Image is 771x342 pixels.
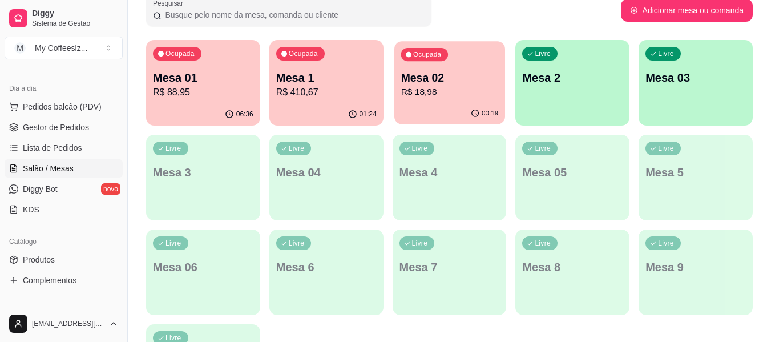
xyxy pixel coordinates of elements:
[412,144,428,153] p: Livre
[645,259,746,275] p: Mesa 9
[5,98,123,116] button: Pedidos balcão (PDV)
[645,164,746,180] p: Mesa 5
[412,239,428,248] p: Livre
[522,259,623,275] p: Mesa 8
[515,135,629,220] button: LivreMesa 05
[289,49,318,58] p: Ocupada
[153,70,253,86] p: Mesa 01
[153,259,253,275] p: Mesa 06
[5,79,123,98] div: Dia a dia
[165,239,181,248] p: Livre
[5,118,123,136] a: Gestor de Pedidos
[413,50,441,59] p: Ocupada
[276,86,377,99] p: R$ 410,67
[522,70,623,86] p: Mesa 2
[269,230,384,315] button: LivreMesa 6
[5,232,123,251] div: Catálogo
[5,37,123,59] button: Select a team
[482,109,498,118] p: 00:19
[32,19,118,28] span: Sistema de Gestão
[23,122,89,133] span: Gestor de Pedidos
[393,230,507,315] button: LivreMesa 7
[515,40,629,126] button: LivreMesa 2
[658,144,674,153] p: Livre
[639,230,753,315] button: LivreMesa 9
[5,159,123,178] a: Salão / Mesas
[394,41,505,124] button: OcupadaMesa 02R$ 18,9800:19
[645,70,746,86] p: Mesa 03
[289,144,305,153] p: Livre
[162,9,425,21] input: Pesquisar
[5,180,123,198] a: Diggy Botnovo
[165,49,195,58] p: Ocupada
[269,135,384,220] button: LivreMesa 04
[276,259,377,275] p: Mesa 6
[165,144,181,153] p: Livre
[5,139,123,157] a: Lista de Pedidos
[5,310,123,337] button: [EMAIL_ADDRESS][DOMAIN_NAME]
[32,319,104,328] span: [EMAIL_ADDRESS][DOMAIN_NAME]
[401,86,498,99] p: R$ 18,98
[269,40,384,126] button: OcupadaMesa 1R$ 410,6701:24
[401,70,498,86] p: Mesa 02
[146,230,260,315] button: LivreMesa 06
[5,200,123,219] a: KDS
[399,259,500,275] p: Mesa 7
[14,42,26,54] span: M
[23,142,82,154] span: Lista de Pedidos
[236,110,253,119] p: 06:36
[5,5,123,32] a: DiggySistema de Gestão
[639,135,753,220] button: LivreMesa 5
[23,204,39,215] span: KDS
[23,163,74,174] span: Salão / Mesas
[535,239,551,248] p: Livre
[535,49,551,58] p: Livre
[658,239,674,248] p: Livre
[658,49,674,58] p: Livre
[276,164,377,180] p: Mesa 04
[5,271,123,289] a: Complementos
[535,144,551,153] p: Livre
[146,135,260,220] button: LivreMesa 3
[153,164,253,180] p: Mesa 3
[399,164,500,180] p: Mesa 4
[515,230,629,315] button: LivreMesa 8
[639,40,753,126] button: LivreMesa 03
[393,135,507,220] button: LivreMesa 4
[23,183,58,195] span: Diggy Bot
[276,70,377,86] p: Mesa 1
[522,164,623,180] p: Mesa 05
[23,275,76,286] span: Complementos
[23,254,55,265] span: Produtos
[32,9,118,19] span: Diggy
[35,42,87,54] div: My Coffeeslz ...
[146,40,260,126] button: OcupadaMesa 01R$ 88,9506:36
[5,251,123,269] a: Produtos
[360,110,377,119] p: 01:24
[289,239,305,248] p: Livre
[153,86,253,99] p: R$ 88,95
[23,101,102,112] span: Pedidos balcão (PDV)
